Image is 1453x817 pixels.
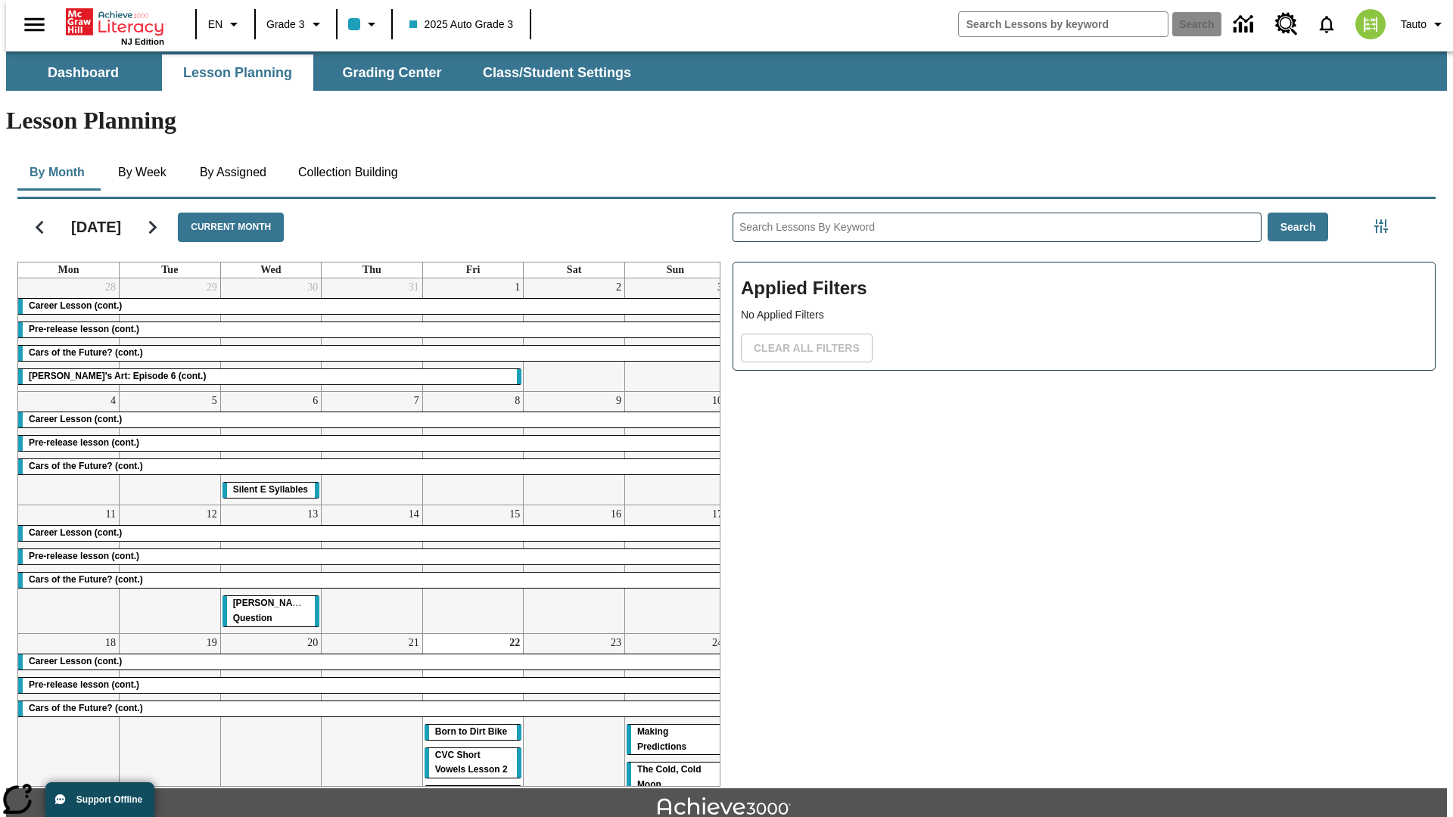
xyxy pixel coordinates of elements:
div: Joplin's Question [222,596,320,626]
button: Language: EN, Select a language [201,11,250,38]
a: August 8, 2025 [512,392,523,410]
a: Tuesday [158,262,181,278]
td: July 29, 2025 [120,278,221,392]
a: July 28, 2025 [102,278,119,297]
a: August 16, 2025 [608,505,624,523]
div: Applied Filters [733,262,1436,371]
td: August 16, 2025 [524,505,625,633]
td: August 13, 2025 [220,505,322,633]
span: Pre-release lesson (cont.) [29,324,139,334]
td: August 1, 2025 [422,278,524,392]
a: August 19, 2025 [204,634,220,652]
span: Cars of the Future? (cont.) [29,347,143,358]
span: Cars of the Future? (cont.) [29,461,143,471]
div: Career Lesson (cont.) [18,654,726,669]
a: August 21, 2025 [406,634,422,652]
div: Calendar [5,193,720,787]
button: Lesson Planning [162,54,313,91]
div: Home [66,5,164,46]
td: August 15, 2025 [422,505,524,633]
a: August 10, 2025 [709,392,726,410]
span: Career Lesson (cont.) [29,300,122,311]
a: Notifications [1307,5,1346,44]
td: August 6, 2025 [220,391,322,505]
div: Silent E Syllables [222,483,320,498]
td: August 5, 2025 [120,391,221,505]
td: August 7, 2025 [322,391,423,505]
button: Previous [20,208,59,247]
div: Career Lesson (cont.) [18,299,726,314]
span: The Cold, Cold Moon [637,764,702,790]
a: Monday [55,262,82,278]
a: Wednesday [257,262,284,278]
button: Support Offline [45,782,154,817]
h2: Applied Filters [741,270,1427,307]
button: By Week [104,154,180,191]
button: Dashboard [8,54,159,91]
td: July 30, 2025 [220,278,322,392]
div: Making Predictions [627,725,724,755]
button: Select a new avatar [1346,5,1395,44]
a: July 29, 2025 [204,278,220,297]
td: August 3, 2025 [624,278,726,392]
h1: Lesson Planning [6,107,1447,135]
td: July 28, 2025 [18,278,120,392]
span: Pre-release lesson (cont.) [29,437,139,448]
p: No Applied Filters [741,307,1427,323]
img: avatar image [1355,9,1386,39]
div: Cars of the Future? (cont.) [18,573,726,588]
span: Joplin's Question [233,598,310,623]
span: Violet's Art: Episode 6 (cont.) [29,371,206,381]
a: August 14, 2025 [406,505,422,523]
td: August 17, 2025 [624,505,726,633]
a: August 11, 2025 [103,505,119,523]
a: Thursday [359,262,384,278]
td: August 14, 2025 [322,505,423,633]
a: August 20, 2025 [304,634,321,652]
a: Saturday [564,262,584,278]
div: Pre-release lesson (cont.) [18,678,726,693]
td: August 11, 2025 [18,505,120,633]
span: Tauto [1401,17,1427,33]
span: Cars of the Future? (cont.) [29,703,143,713]
a: July 30, 2025 [304,278,321,297]
button: Current Month [178,213,284,242]
a: August 5, 2025 [209,392,220,410]
a: Sunday [664,262,687,278]
input: Search Lessons By Keyword [733,213,1261,241]
a: Data Center [1224,4,1266,45]
button: Grading Center [316,54,468,91]
a: July 31, 2025 [406,278,422,297]
a: August 1, 2025 [512,278,523,297]
a: Resource Center, Will open in new tab [1266,4,1307,45]
a: August 7, 2025 [411,392,422,410]
a: August 18, 2025 [102,634,119,652]
td: August 8, 2025 [422,391,524,505]
button: Collection Building [286,154,410,191]
a: August 22, 2025 [506,634,523,652]
button: Grade: Grade 3, Select a grade [260,11,331,38]
span: Career Lesson (cont.) [29,656,122,666]
a: August 9, 2025 [613,392,624,410]
div: Pre-release lesson (cont.) [18,549,726,564]
span: Silent E Syllables [233,484,308,495]
button: Search [1268,213,1329,242]
span: 2025 Auto Grade 3 [409,17,514,33]
div: SubNavbar [6,51,1447,91]
button: Class/Student Settings [471,54,643,91]
div: Search [720,193,1436,787]
td: August 2, 2025 [524,278,625,392]
a: August 12, 2025 [204,505,220,523]
td: July 31, 2025 [322,278,423,392]
span: Career Lesson (cont.) [29,414,122,424]
span: Grade 3 [266,17,305,33]
a: August 15, 2025 [506,505,523,523]
a: August 13, 2025 [304,505,321,523]
span: EN [208,17,222,33]
td: August 4, 2025 [18,391,120,505]
div: Career Lesson (cont.) [18,412,726,427]
span: Cars of the Future? (cont.) [29,574,143,585]
span: Pre-release lesson (cont.) [29,679,139,690]
div: Career Lesson (cont.) [18,526,726,541]
button: By Month [17,154,97,191]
